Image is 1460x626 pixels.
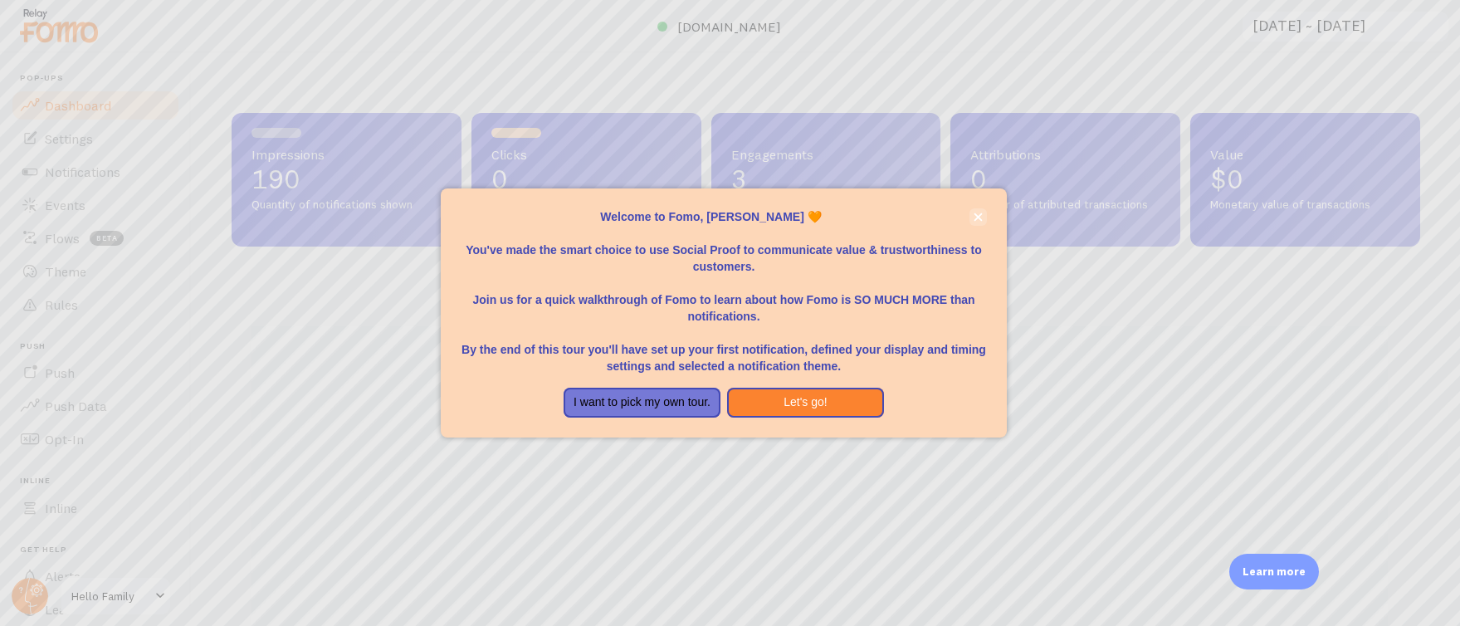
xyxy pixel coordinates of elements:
p: Welcome to Fomo, [PERSON_NAME] 🧡 [461,208,987,225]
div: Learn more [1229,554,1319,589]
button: close, [969,208,987,226]
div: Welcome to Fomo, Austin Macho 🧡You&amp;#39;ve made the smart choice to use Social Proof to commun... [441,188,1007,438]
p: Join us for a quick walkthrough of Fomo to learn about how Fomo is SO MUCH MORE than notifications. [461,275,987,325]
p: You've made the smart choice to use Social Proof to communicate value & trustworthiness to custom... [461,225,987,275]
p: By the end of this tour you'll have set up your first notification, defined your display and timi... [461,325,987,374]
p: Learn more [1243,564,1306,580]
button: I want to pick my own tour. [564,388,720,418]
button: Let's go! [727,388,884,418]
